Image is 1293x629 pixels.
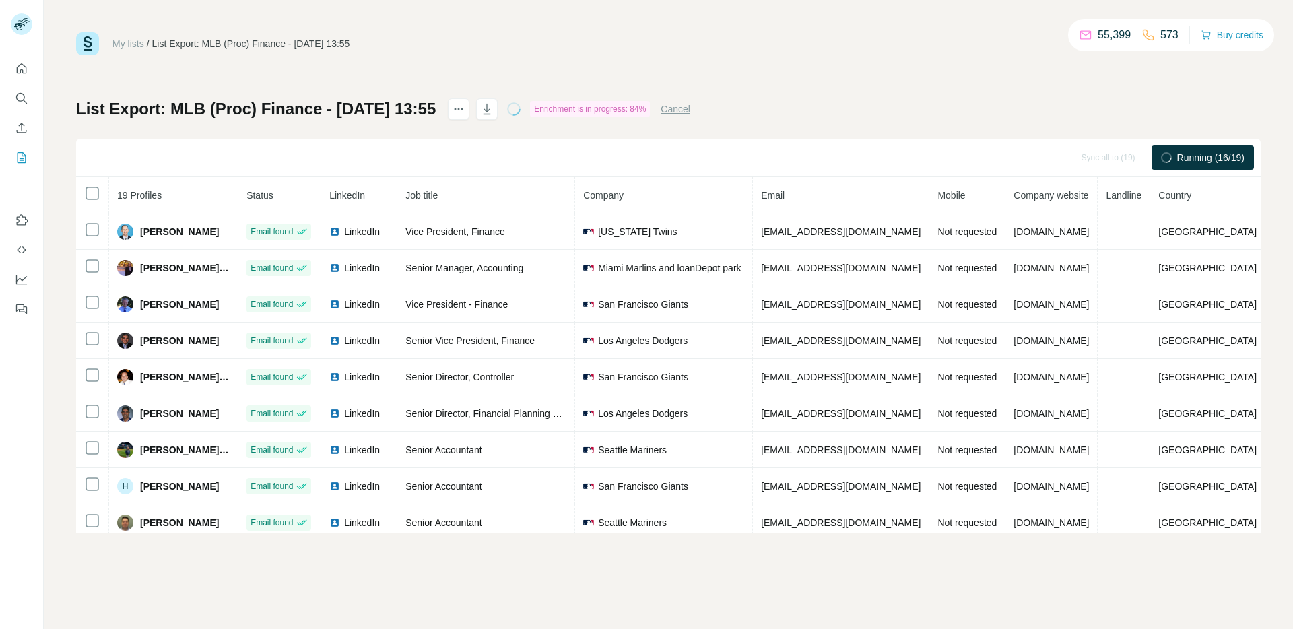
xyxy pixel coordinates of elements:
[1158,299,1257,310] span: [GEOGRAPHIC_DATA]
[598,479,688,493] span: San Francisco Giants
[761,299,921,310] span: [EMAIL_ADDRESS][DOMAIN_NAME]
[140,370,230,384] span: [PERSON_NAME], CPA
[11,267,32,292] button: Dashboard
[117,296,133,312] img: Avatar
[405,517,482,528] span: Senior Accountant
[140,407,219,420] span: [PERSON_NAME]
[405,408,596,419] span: Senior Director, Financial Planning & Analysis
[405,335,535,346] span: Senior Vice President, Finance
[76,32,99,55] img: Surfe Logo
[1177,151,1245,164] span: Running (16/19)
[329,226,340,237] img: LinkedIn logo
[937,444,997,455] span: Not requested
[583,299,594,310] img: company-logo
[11,86,32,110] button: Search
[344,370,380,384] span: LinkedIn
[937,517,997,528] span: Not requested
[937,408,997,419] span: Not requested
[329,335,340,346] img: LinkedIn logo
[1014,263,1089,273] span: [DOMAIN_NAME]
[117,478,133,494] div: H
[112,38,144,49] a: My lists
[1158,444,1257,455] span: [GEOGRAPHIC_DATA]
[329,190,365,201] span: LinkedIn
[140,479,219,493] span: [PERSON_NAME]
[1014,299,1089,310] span: [DOMAIN_NAME]
[1158,481,1257,492] span: [GEOGRAPHIC_DATA]
[251,371,293,383] span: Email found
[117,442,133,458] img: Avatar
[1158,226,1257,237] span: [GEOGRAPHIC_DATA]
[251,517,293,529] span: Email found
[598,407,688,420] span: Los Angeles Dodgers
[76,98,436,120] h1: List Export: MLB (Proc) Finance - [DATE] 13:55
[11,145,32,170] button: My lists
[583,263,594,273] img: company-logo
[583,408,594,419] img: company-logo
[11,208,32,232] button: Use Surfe on LinkedIn
[937,481,997,492] span: Not requested
[405,481,482,492] span: Senior Accountant
[1106,190,1141,201] span: Landline
[1158,190,1191,201] span: Country
[251,226,293,238] span: Email found
[1201,26,1263,44] button: Buy credits
[329,263,340,273] img: LinkedIn logo
[1158,335,1257,346] span: [GEOGRAPHIC_DATA]
[761,372,921,383] span: [EMAIL_ADDRESS][DOMAIN_NAME]
[251,444,293,456] span: Email found
[1014,226,1089,237] span: [DOMAIN_NAME]
[1158,408,1257,419] span: [GEOGRAPHIC_DATA]
[344,407,380,420] span: LinkedIn
[344,298,380,311] span: LinkedIn
[583,444,594,455] img: company-logo
[761,226,921,237] span: [EMAIL_ADDRESS][DOMAIN_NAME]
[583,517,594,528] img: company-logo
[1014,372,1089,383] span: [DOMAIN_NAME]
[598,225,677,238] span: [US_STATE] Twins
[583,481,594,492] img: company-logo
[1158,263,1257,273] span: [GEOGRAPHIC_DATA]
[405,444,482,455] span: Senior Accountant
[598,443,667,457] span: Seattle Mariners
[661,102,690,116] button: Cancel
[251,407,293,420] span: Email found
[583,335,594,346] img: company-logo
[405,263,523,273] span: Senior Manager, Accounting
[1014,408,1089,419] span: [DOMAIN_NAME]
[937,299,997,310] span: Not requested
[117,369,133,385] img: Avatar
[598,334,688,347] span: Los Angeles Dodgers
[329,481,340,492] img: LinkedIn logo
[329,372,340,383] img: LinkedIn logo
[598,370,688,384] span: San Francisco Giants
[344,516,380,529] span: LinkedIn
[583,226,594,237] img: company-logo
[405,226,505,237] span: Vice President, Finance
[1158,517,1257,528] span: [GEOGRAPHIC_DATA]
[761,335,921,346] span: [EMAIL_ADDRESS][DOMAIN_NAME]
[329,299,340,310] img: LinkedIn logo
[761,190,785,201] span: Email
[1014,190,1088,201] span: Company website
[761,263,921,273] span: [EMAIL_ADDRESS][DOMAIN_NAME]
[140,334,219,347] span: [PERSON_NAME]
[598,298,688,311] span: San Francisco Giants
[583,372,594,383] img: company-logo
[1014,444,1089,455] span: [DOMAIN_NAME]
[937,263,997,273] span: Not requested
[329,517,340,528] img: LinkedIn logo
[530,101,650,117] div: Enrichment is in progress: 84%
[598,261,741,275] span: Miami Marlins and loanDepot park
[1014,335,1089,346] span: [DOMAIN_NAME]
[344,261,380,275] span: LinkedIn
[11,57,32,81] button: Quick start
[761,408,921,419] span: [EMAIL_ADDRESS][DOMAIN_NAME]
[140,225,219,238] span: [PERSON_NAME]
[140,298,219,311] span: [PERSON_NAME]
[329,408,340,419] img: LinkedIn logo
[152,37,350,51] div: List Export: MLB (Proc) Finance - [DATE] 13:55
[11,116,32,140] button: Enrich CSV
[251,262,293,274] span: Email found
[251,335,293,347] span: Email found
